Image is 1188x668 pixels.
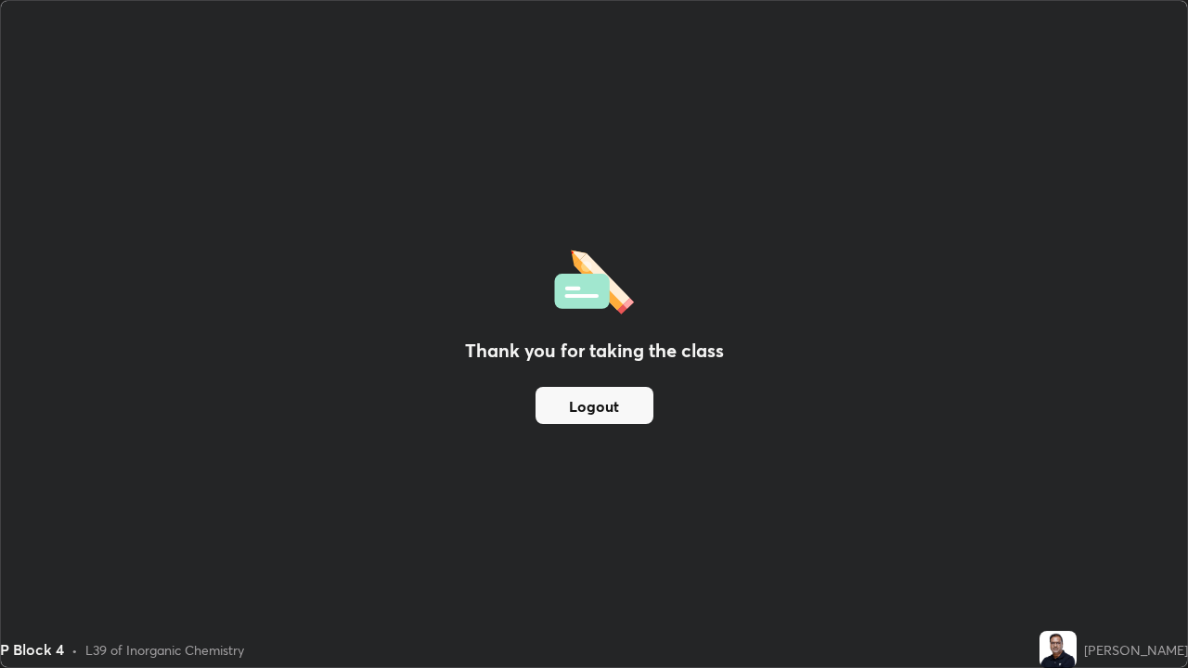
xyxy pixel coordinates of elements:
div: L39 of Inorganic Chemistry [85,640,244,660]
button: Logout [536,387,653,424]
img: 3dc1d34bbd0749198e44da3d304f49f3.jpg [1039,631,1077,668]
div: • [71,640,78,660]
h2: Thank you for taking the class [465,337,724,365]
img: offlineFeedback.1438e8b3.svg [554,244,634,315]
div: [PERSON_NAME] [1084,640,1188,660]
